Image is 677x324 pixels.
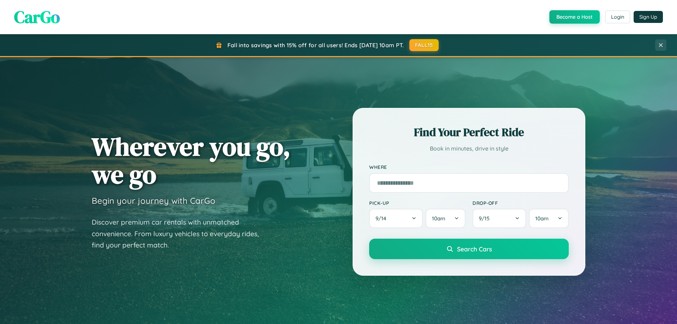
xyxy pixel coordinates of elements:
[535,215,549,222] span: 10am
[634,11,663,23] button: Sign Up
[472,209,526,228] button: 9/15
[457,245,492,253] span: Search Cars
[369,209,423,228] button: 9/14
[432,215,445,222] span: 10am
[92,195,215,206] h3: Begin your journey with CarGo
[426,209,465,228] button: 10am
[479,215,493,222] span: 9 / 15
[369,164,569,170] label: Where
[369,200,465,206] label: Pick-up
[369,239,569,259] button: Search Cars
[92,133,291,188] h1: Wherever you go, we go
[369,124,569,140] h2: Find Your Perfect Ride
[409,39,439,51] button: FALL15
[227,42,404,49] span: Fall into savings with 15% off for all users! Ends [DATE] 10am PT.
[472,200,569,206] label: Drop-off
[549,10,600,24] button: Become a Host
[14,5,60,29] span: CarGo
[605,11,630,23] button: Login
[376,215,390,222] span: 9 / 14
[92,216,268,251] p: Discover premium car rentals with unmatched convenience. From luxury vehicles to everyday rides, ...
[529,209,569,228] button: 10am
[369,143,569,154] p: Book in minutes, drive in style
